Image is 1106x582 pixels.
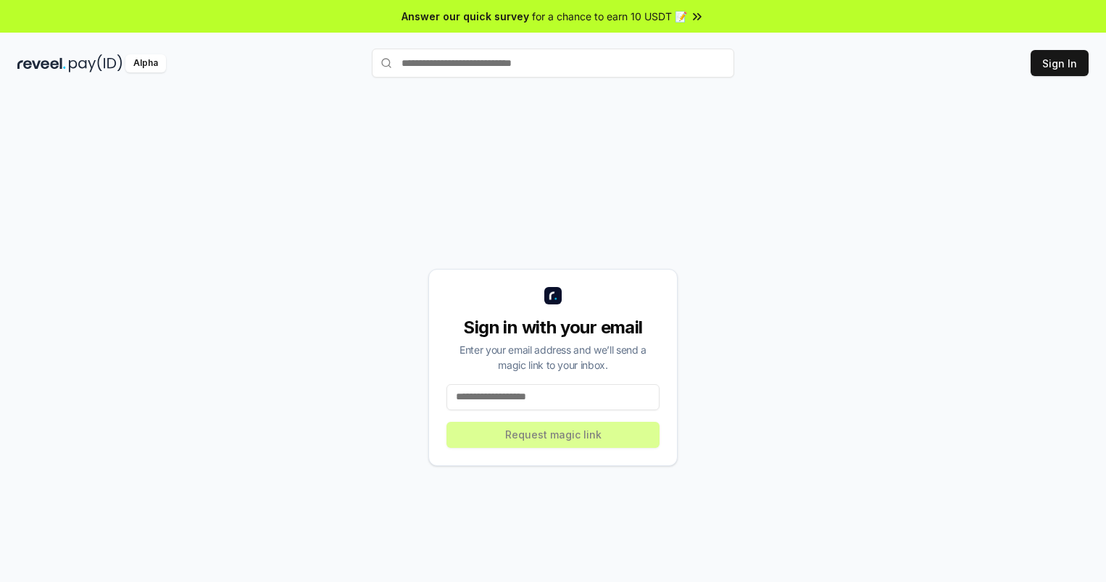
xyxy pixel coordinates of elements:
img: logo_small [544,287,562,304]
button: Sign In [1031,50,1089,76]
div: Alpha [125,54,166,72]
span: Answer our quick survey [402,9,529,24]
div: Enter your email address and we’ll send a magic link to your inbox. [446,342,660,373]
img: pay_id [69,54,122,72]
span: for a chance to earn 10 USDT 📝 [532,9,687,24]
img: reveel_dark [17,54,66,72]
div: Sign in with your email [446,316,660,339]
